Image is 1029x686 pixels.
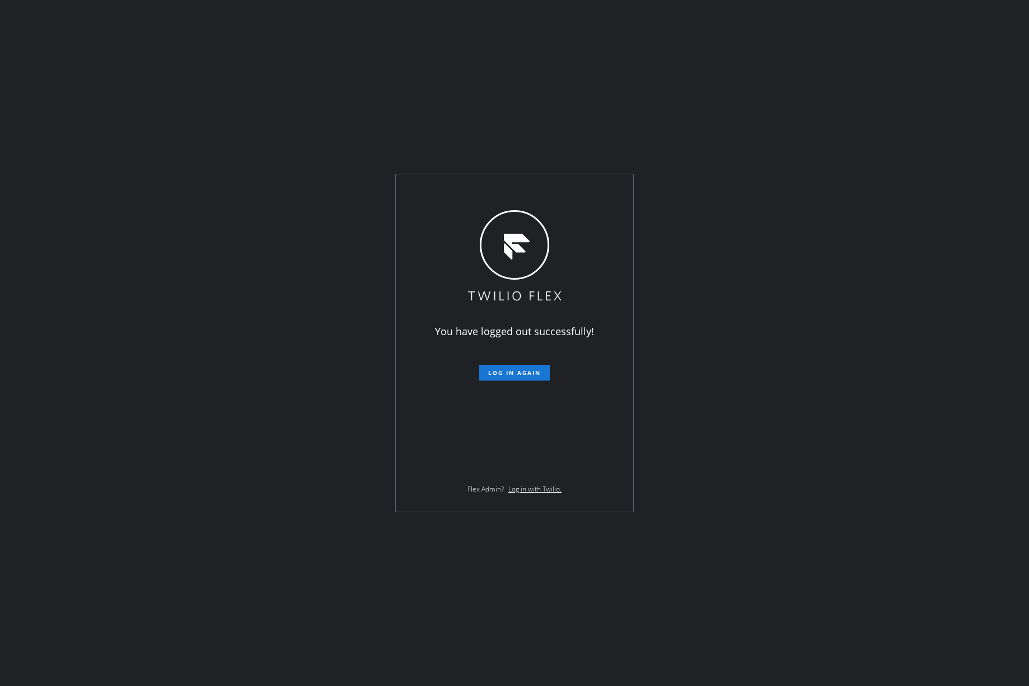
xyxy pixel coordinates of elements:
[435,325,594,338] span: You have logged out successfully!
[488,369,541,377] span: Log in again
[479,365,550,381] button: Log in again
[467,484,504,494] span: Flex Admin?
[508,484,562,494] a: Log in with Twilio.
